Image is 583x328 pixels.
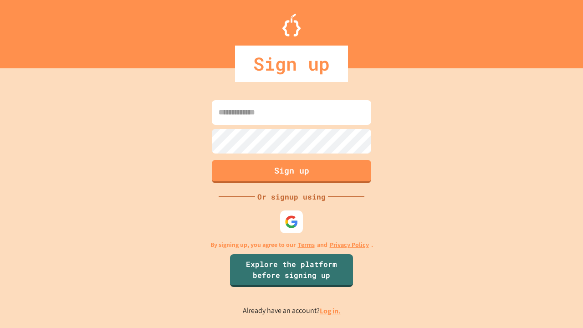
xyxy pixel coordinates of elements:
[255,191,328,202] div: Or signup using
[230,254,353,287] a: Explore the platform before signing up
[235,46,348,82] div: Sign up
[212,160,371,183] button: Sign up
[320,306,341,316] a: Log in.
[282,14,301,36] img: Logo.svg
[330,240,369,250] a: Privacy Policy
[210,240,373,250] p: By signing up, you agree to our and .
[285,215,298,229] img: google-icon.svg
[298,240,315,250] a: Terms
[243,305,341,317] p: Already have an account?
